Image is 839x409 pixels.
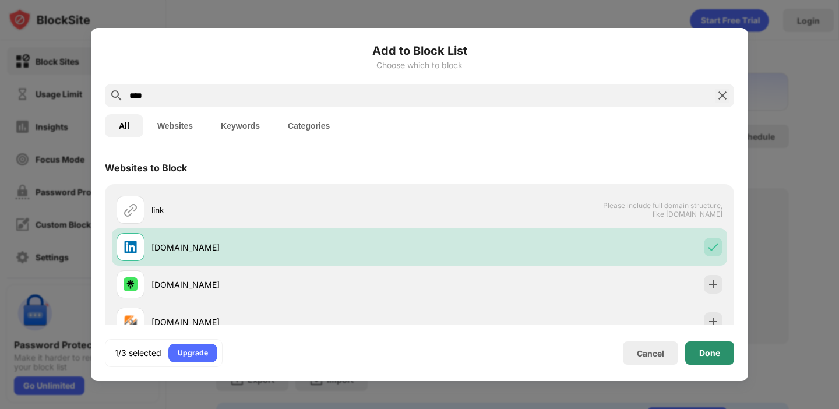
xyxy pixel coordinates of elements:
button: Keywords [207,114,274,137]
span: Please include full domain structure, like [DOMAIN_NAME] [602,201,722,218]
img: url.svg [124,203,138,217]
div: Cancel [637,348,664,358]
img: favicons [124,240,138,254]
div: [DOMAIN_NAME] [151,278,419,291]
button: Websites [143,114,207,137]
div: link [151,204,419,216]
img: search.svg [110,89,124,103]
div: 1/3 selected [115,347,161,359]
div: Websites to Block [105,162,187,174]
div: Choose which to block [105,61,734,70]
button: All [105,114,143,137]
img: search-close [715,89,729,103]
img: favicons [124,315,138,329]
div: Done [699,348,720,358]
button: Categories [274,114,344,137]
img: favicons [124,277,138,291]
div: Upgrade [178,347,208,359]
div: [DOMAIN_NAME] [151,316,419,328]
div: [DOMAIN_NAME] [151,241,419,253]
h6: Add to Block List [105,42,734,59]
